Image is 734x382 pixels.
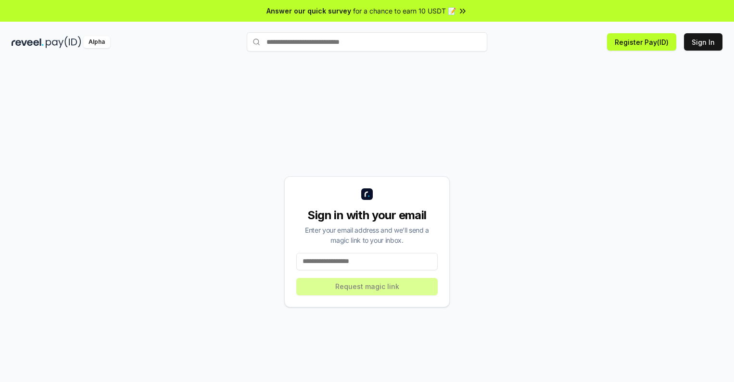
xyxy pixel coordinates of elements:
button: Register Pay(ID) [607,33,676,51]
div: Sign in with your email [296,208,438,223]
span: for a chance to earn 10 USDT 📝 [353,6,456,16]
img: reveel_dark [12,36,44,48]
div: Alpha [83,36,110,48]
img: logo_small [361,188,373,200]
div: Enter your email address and we’ll send a magic link to your inbox. [296,225,438,245]
button: Sign In [684,33,722,51]
span: Answer our quick survey [266,6,351,16]
img: pay_id [46,36,81,48]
